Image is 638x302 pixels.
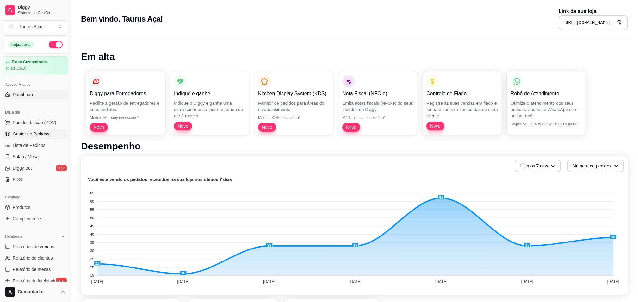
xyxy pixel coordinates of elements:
[19,23,46,30] div: Taurus Açaí ...
[13,243,54,250] span: Relatórios de vendas
[607,280,619,284] tspan: [DATE]
[3,79,68,90] div: Acesso Rápido
[263,280,275,284] tspan: [DATE]
[3,192,68,202] div: Catálogo
[88,177,232,182] text: Você está vendo os pedidos recebidos na sua loja nos útimos 7 dias
[8,41,34,48] div: Loja aberta
[90,265,94,269] tspan: 20
[86,71,165,135] button: Diggy para EntregadoresFacilite a gestão de entregadores e seus pedidos.Módulo Motoboy necessário...
[563,20,611,26] pre: [URL][DOMAIN_NAME]
[426,90,498,98] p: Controle de Fiado
[511,122,582,127] p: Disponível para Windows 10 ou superior
[91,280,103,284] tspan: [DATE]
[426,100,498,119] p: Registre as suas vendas em fiado e tenha o controle das contas de cada cliente
[254,71,333,135] button: Kitchen Display System (KDS)Monitor de pedidos para áreas do estabelecimentoMódulo KDS necessário...
[174,90,245,98] p: Indique e ganhe
[13,255,53,261] span: Relatório de clientes
[13,142,46,148] span: Lista de Pedidos
[18,10,65,16] span: Sistema de Gestão
[13,278,57,284] span: Relatório de fidelidade
[90,208,94,211] tspan: 55
[13,119,56,126] span: Pedidos balcão (PDV)
[3,214,68,224] a: Complementos
[90,241,94,244] tspan: 35
[3,117,68,128] button: Pedidos balcão (PDV)
[49,41,63,48] button: Alterar Status
[8,23,14,30] span: T
[13,165,32,171] span: Diggy Bot
[3,242,68,252] a: Relatórios de vendas
[13,154,41,160] span: Salão / Mesas
[174,100,245,119] p: Indique o Diggy e ganhe uma comissão mensal por um perído de até 3 meses
[3,202,68,212] a: Produtos
[342,100,414,113] p: Emita notas fiscais (NFC-e) do seus pedidos do Diggy
[3,284,68,299] button: Computador
[3,174,68,185] a: KDS
[3,3,68,18] a: DiggySistema de Gestão
[13,91,34,98] span: Dashboard
[5,234,22,239] span: Relatórios
[90,199,94,203] tspan: 60
[81,141,628,152] h1: Desempenho
[3,56,68,74] a: Plano Customizadoaté 13/10
[435,280,447,284] tspan: [DATE]
[10,66,26,71] article: até 13/10
[18,289,58,295] span: Computador
[90,115,161,120] p: Módulo Motoboy necessário*
[511,90,582,98] p: Robô de Atendimento
[175,123,191,129] span: Novo
[170,71,249,135] button: Indique e ganheIndique o Diggy e ganhe uma comissão mensal por um perído de até 3 mesesNovo
[81,14,163,24] h2: Bem vindo, Taurus Açaí
[567,160,624,172] button: Número de pedidos
[3,276,68,286] a: Relatório de fidelidadenovo
[90,274,94,277] tspan: 15
[3,107,68,117] div: Dia a dia
[13,266,51,273] span: Relatório de mesas
[91,124,107,130] span: Novo
[349,280,361,284] tspan: [DATE]
[342,115,414,120] p: Módulo fiscal necessário*
[3,253,68,263] a: Relatório de clientes
[258,90,330,98] p: Kitchen Display System (KDS)
[3,129,68,139] a: Gestor de Pedidos
[259,124,275,130] span: Novo
[521,280,533,284] tspan: [DATE]
[81,51,628,62] h1: Em alta
[13,216,42,222] span: Complementos
[3,140,68,150] a: Lista de Pedidos
[90,232,94,236] tspan: 40
[507,71,586,135] button: Robô de AtendimentoOtimize o atendimento dos seus pedidos vindos do WhatsApp com nosso robôDispon...
[3,90,68,100] a: Dashboard
[13,176,22,183] span: KDS
[258,100,330,113] p: Monitor de pedidos para áreas do estabelecimento
[511,100,582,119] p: Otimize o atendimento dos seus pedidos vindos do WhatsApp com nosso robô
[12,60,47,65] article: Plano Customizado
[342,90,414,98] p: Nota Fiscal (NFC-e)
[3,152,68,162] a: Salão / Mesas
[90,257,94,261] tspan: 25
[3,264,68,274] a: Relatório de mesas
[428,123,443,129] span: Novo
[559,8,628,15] p: Link da sua loja
[613,18,623,28] button: Copy to clipboard
[515,160,561,172] button: Últimos 7 dias
[90,224,94,228] tspan: 45
[90,216,94,220] tspan: 50
[177,280,189,284] tspan: [DATE]
[90,100,161,113] p: Facilite a gestão de entregadores e seus pedidos.
[3,20,68,33] button: Select a team
[90,191,94,195] tspan: 65
[90,249,94,253] tspan: 30
[423,71,502,135] button: Controle de FiadoRegistre as suas vendas em fiado e tenha o controle das contas de cada clienteNovo
[90,90,161,98] p: Diggy para Entregadores
[338,71,418,135] button: Nota Fiscal (NFC-e)Emita notas fiscais (NFC-e) do seus pedidos do DiggyMódulo fiscal necessário*Novo
[258,115,330,120] p: Módulo KDS necessário*
[3,163,68,173] a: Diggy Botnovo
[13,204,30,211] span: Produtos
[13,131,49,137] span: Gestor de Pedidos
[18,5,65,10] span: Diggy
[344,124,359,130] span: Novo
